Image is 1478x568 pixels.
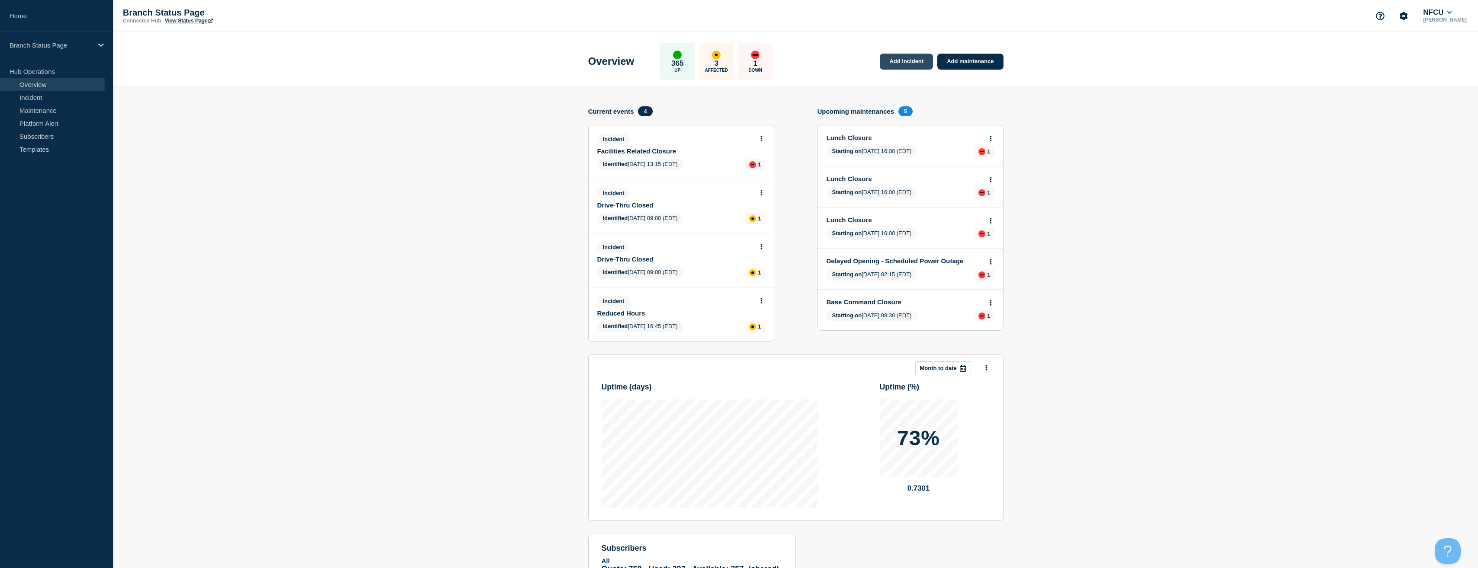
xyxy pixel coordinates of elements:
[987,189,990,196] p: 1
[597,159,683,170] span: [DATE] 13:15 (EDT)
[832,271,862,278] span: Starting on
[597,242,630,252] span: Incident
[758,215,761,222] p: 1
[978,230,985,237] div: down
[758,161,761,168] p: 1
[597,147,753,155] a: Facilities Related Closure
[588,55,635,67] h1: Overview
[978,189,985,196] div: down
[749,161,756,168] div: down
[597,201,753,209] a: Drive-Thru Closed
[1435,538,1461,564] iframe: Help Scout Beacon - Open
[758,323,761,330] p: 1
[827,146,917,157] span: [DATE] 16:00 (EDT)
[832,312,862,319] span: Starting on
[602,544,782,553] h4: subscribers
[832,189,862,195] span: Starting on
[165,18,213,24] a: View Status Page
[827,216,983,223] a: Lunch Closure
[827,257,983,265] a: Delayed Opening - Scheduled Power Outage
[827,134,983,141] a: Lunch Closure
[987,230,990,237] p: 1
[597,310,753,317] a: Reduced Hours
[674,68,680,73] p: Up
[671,59,683,68] p: 365
[705,68,728,73] p: Affected
[827,175,983,182] a: Lunch Closure
[915,361,971,375] button: Month to date
[748,68,762,73] p: Down
[597,255,753,263] a: Drive-Thru Closed
[597,267,683,278] span: [DATE] 09:00 (EDT)
[897,428,940,449] p: 73%
[987,148,990,155] p: 1
[827,298,983,306] a: Base Command Closure
[758,269,761,276] p: 1
[603,215,628,221] span: Identified
[827,269,917,281] span: [DATE] 02:15 (EDT)
[937,54,1003,70] a: Add maintenance
[832,230,862,236] span: Starting on
[603,323,628,329] span: Identified
[597,188,630,198] span: Incident
[638,106,652,116] span: 4
[1371,7,1389,25] button: Support
[827,187,917,198] span: [DATE] 16:00 (EDT)
[1395,7,1413,25] button: Account settings
[898,106,913,116] span: 5
[827,228,917,239] span: [DATE] 16:00 (EDT)
[1421,17,1468,23] p: [PERSON_NAME]
[818,108,894,115] h4: Upcoming maintenances
[715,59,718,68] p: 3
[123,18,161,24] p: Connected Hub
[920,365,957,371] p: Month to date
[749,215,756,222] div: affected
[751,51,760,59] div: down
[880,54,933,70] a: Add incident
[978,271,985,278] div: down
[832,148,862,154] span: Starting on
[749,323,756,330] div: affected
[597,296,630,306] span: Incident
[827,310,917,322] span: [DATE] 08:30 (EDT)
[603,269,628,275] span: Identified
[987,313,990,319] p: 1
[603,161,628,167] span: Identified
[588,108,634,115] h4: Current events
[597,213,683,224] span: [DATE] 09:00 (EDT)
[602,557,782,565] p: All
[978,313,985,319] div: down
[10,41,93,49] p: Branch Status Page
[123,8,296,18] p: Branch Status Page
[597,321,683,332] span: [DATE] 16:45 (EDT)
[880,383,990,392] h3: Uptime ( % )
[978,148,985,155] div: down
[880,484,958,493] p: 0.7301
[602,383,818,392] h3: Uptime ( days )
[597,134,630,144] span: Incident
[753,59,757,68] p: 1
[673,51,682,59] div: up
[1421,8,1453,17] button: NFCU
[712,51,721,59] div: affected
[749,269,756,276] div: affected
[987,271,990,278] p: 1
